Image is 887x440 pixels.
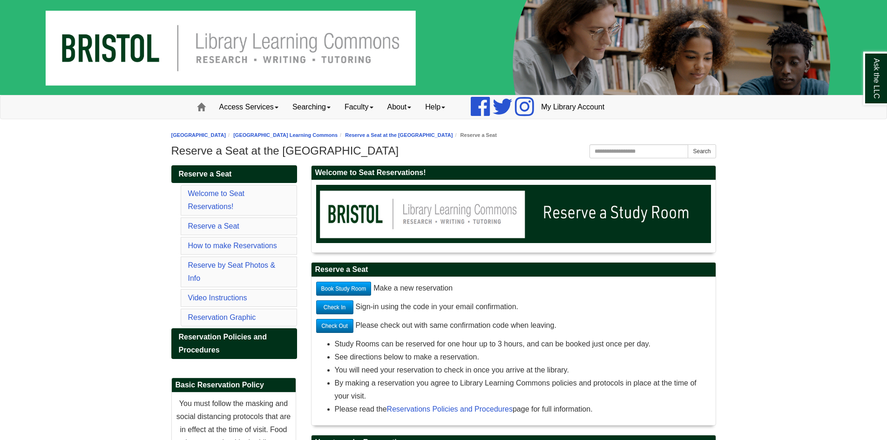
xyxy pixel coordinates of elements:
[188,261,276,282] a: Reserve by Seat Photos & Info
[335,364,711,377] li: You will need your reservation to check in once you arrive at the library.
[172,378,296,393] h2: Basic Reservation Policy
[179,170,232,178] span: Reserve a Seat
[171,132,226,138] a: [GEOGRAPHIC_DATA]
[188,222,239,230] a: Reserve a Seat
[316,282,711,296] p: Make a new reservation
[534,95,611,119] a: My Library Account
[345,132,453,138] a: Reserve a Seat at the [GEOGRAPHIC_DATA]
[316,282,372,296] a: Book Study Room
[335,377,711,403] li: By making a reservation you agree to Library Learning Commons policies and protocols in place at ...
[285,95,338,119] a: Searching
[316,300,711,314] p: Sign-in using the code in your email confirmation.
[335,403,711,416] li: Please read the page for full information.
[335,338,711,351] li: Study Rooms can be reserved for one hour up to 3 hours, and can be booked just once per day.
[188,294,247,302] a: Video Instructions
[171,131,716,140] nav: breadcrumb
[171,144,716,157] h1: Reserve a Seat at the [GEOGRAPHIC_DATA]
[171,328,297,359] a: Reservation Policies and Procedures
[335,351,711,364] li: See directions below to make a reservation.
[380,95,419,119] a: About
[188,313,256,321] a: Reservation Graphic
[387,405,513,413] a: Reservations Policies and Procedures
[188,190,245,210] a: Welcome to Seat Reservations!
[311,263,716,277] h2: Reserve a Seat
[179,333,267,354] span: Reservation Policies and Procedures
[316,319,353,333] a: Check Out
[311,166,716,180] h2: Welcome to Seat Reservations!
[338,95,380,119] a: Faculty
[316,319,711,333] p: Please check out with same confirmation code when leaving.
[212,95,285,119] a: Access Services
[316,300,353,314] a: Check In
[688,144,716,158] button: Search
[233,132,338,138] a: [GEOGRAPHIC_DATA] Learning Commons
[188,242,277,250] a: How to make Reservations
[453,131,496,140] li: Reserve a Seat
[171,165,297,183] a: Reserve a Seat
[418,95,452,119] a: Help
